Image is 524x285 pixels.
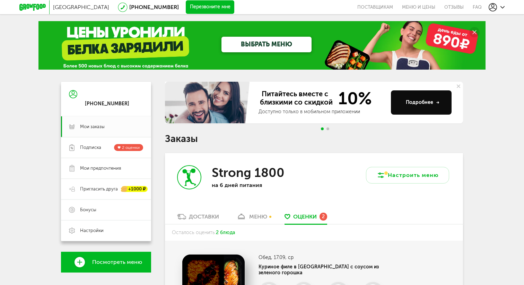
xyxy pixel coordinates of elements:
[80,186,118,192] span: Пригласить друга
[80,228,104,234] span: Настройки
[391,90,452,115] button: Подробнее
[53,4,109,10] span: [GEOGRAPHIC_DATA]
[189,213,219,220] div: Доставки
[61,179,151,199] a: Пригласить друга +1000 ₽
[122,145,140,150] span: 2 оценки
[293,213,317,220] span: Оценки
[92,259,142,265] span: Посмотреть меню
[259,264,401,276] h4: Куриное филе в [GEOGRAPHIC_DATA] с соусом из зеленого горошка
[259,108,385,115] div: Доступно только в мобильном приложении
[85,101,129,107] div: [PHONE_NUMBER]
[61,252,151,273] a: Посмотреть меню
[216,230,235,235] span: 2 блюда
[61,158,151,179] a: Мои предпочтения
[259,90,334,107] span: Питайтесь вместе с близкими со скидкой
[165,134,463,143] h1: Заказы
[334,90,372,107] span: 10%
[406,99,439,106] div: Подробнее
[61,116,151,137] a: Мои заказы
[212,165,285,180] h3: Strong 1800
[186,0,234,14] button: Перезвоните мне
[326,127,329,130] span: Go to slide 2
[80,207,96,213] span: Бонусы
[366,167,449,184] button: Настроить меню
[174,213,222,224] a: Доставки
[80,144,101,151] span: Подписка
[129,4,179,10] a: [PHONE_NUMBER]
[281,213,331,224] a: Оценки 2
[165,224,463,241] div: Осталось оценить:
[61,220,151,241] a: Настройки
[221,37,312,52] a: ВЫБРАТЬ МЕНЮ
[249,213,267,220] div: меню
[212,182,302,188] p: на 6 дней питания
[233,213,271,224] a: меню
[121,186,148,192] div: +1000 ₽
[61,137,151,158] a: Подписка 2 оценки
[80,124,105,130] span: Мои заказы
[321,127,324,130] span: Go to slide 1
[80,165,121,171] span: Мои предпочтения
[271,255,294,260] span: , 17.09, ср
[165,82,252,123] img: family-banner.579af9d.jpg
[259,255,401,260] h3: Обед
[61,199,151,220] a: Бонусы
[320,213,327,220] div: 2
